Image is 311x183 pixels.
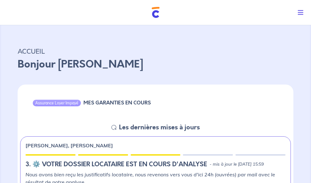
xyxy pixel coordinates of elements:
[83,100,151,106] h6: MES GARANTIES EN COURS
[25,161,286,168] div: state: DOCUMENTS-TO-EVALUATE, Context: NEW,CHOOSE-CERTIFICATE,RELATIONSHIP,LESSOR-DOCUMENTS
[119,124,200,131] h5: Les dernières mises à jours
[33,100,81,106] div: Assurance Loyer Impayé
[25,142,113,149] p: [PERSON_NAME], [PERSON_NAME]
[210,161,264,168] p: - mis à jour le [DATE] 15:59
[25,161,207,168] h5: 3.︎ ⚙️ VOTRE DOSSIER LOCATAIRE EST EN COURS D'ANALYSE
[18,57,293,72] p: Bonjour [PERSON_NAME]
[152,7,160,18] img: Cautioneo
[18,45,293,57] p: ACCUEIL
[293,4,311,21] button: Toggle navigation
